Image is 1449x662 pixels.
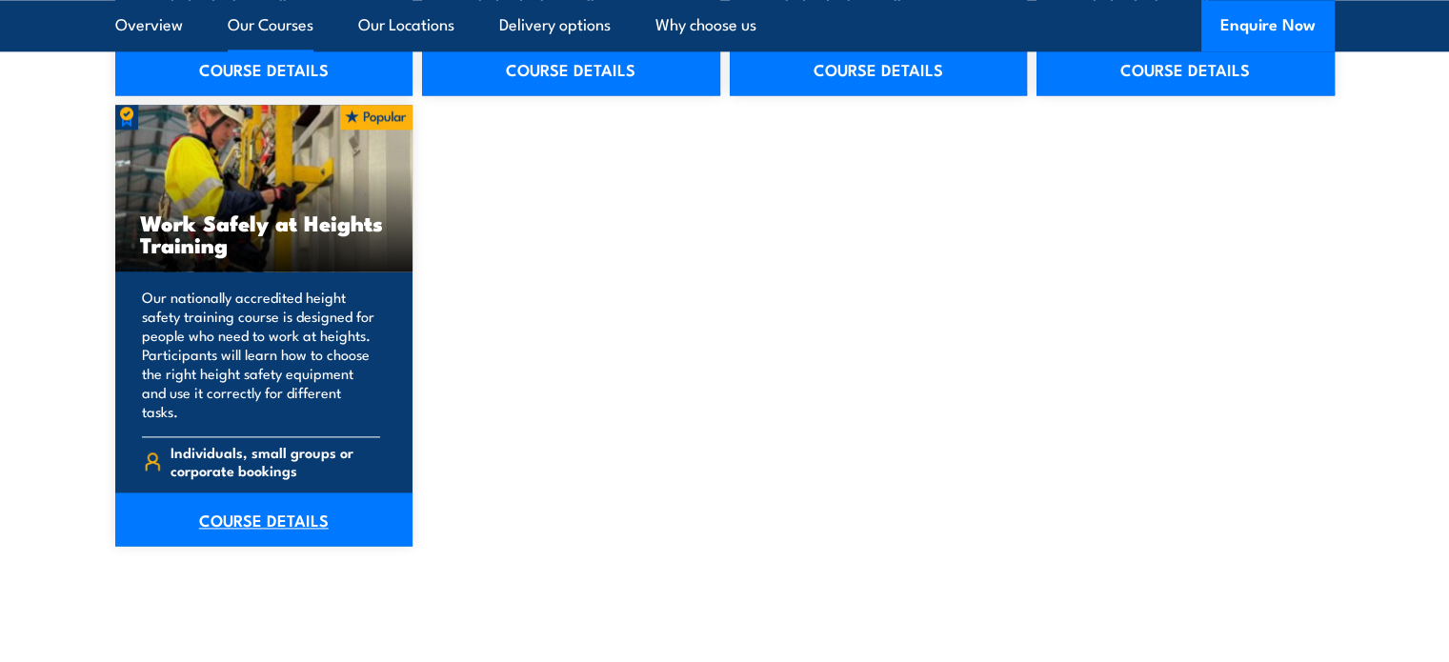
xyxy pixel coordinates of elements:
a: COURSE DETAILS [1036,42,1335,95]
p: Our nationally accredited height safety training course is designed for people who need to work a... [142,288,381,421]
span: Individuals, small groups or corporate bookings [171,443,380,479]
a: COURSE DETAILS [422,42,720,95]
h3: Work Safely at Heights Training [140,211,389,255]
a: COURSE DETAILS [730,42,1028,95]
a: COURSE DETAILS [115,42,413,95]
a: COURSE DETAILS [115,492,413,546]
